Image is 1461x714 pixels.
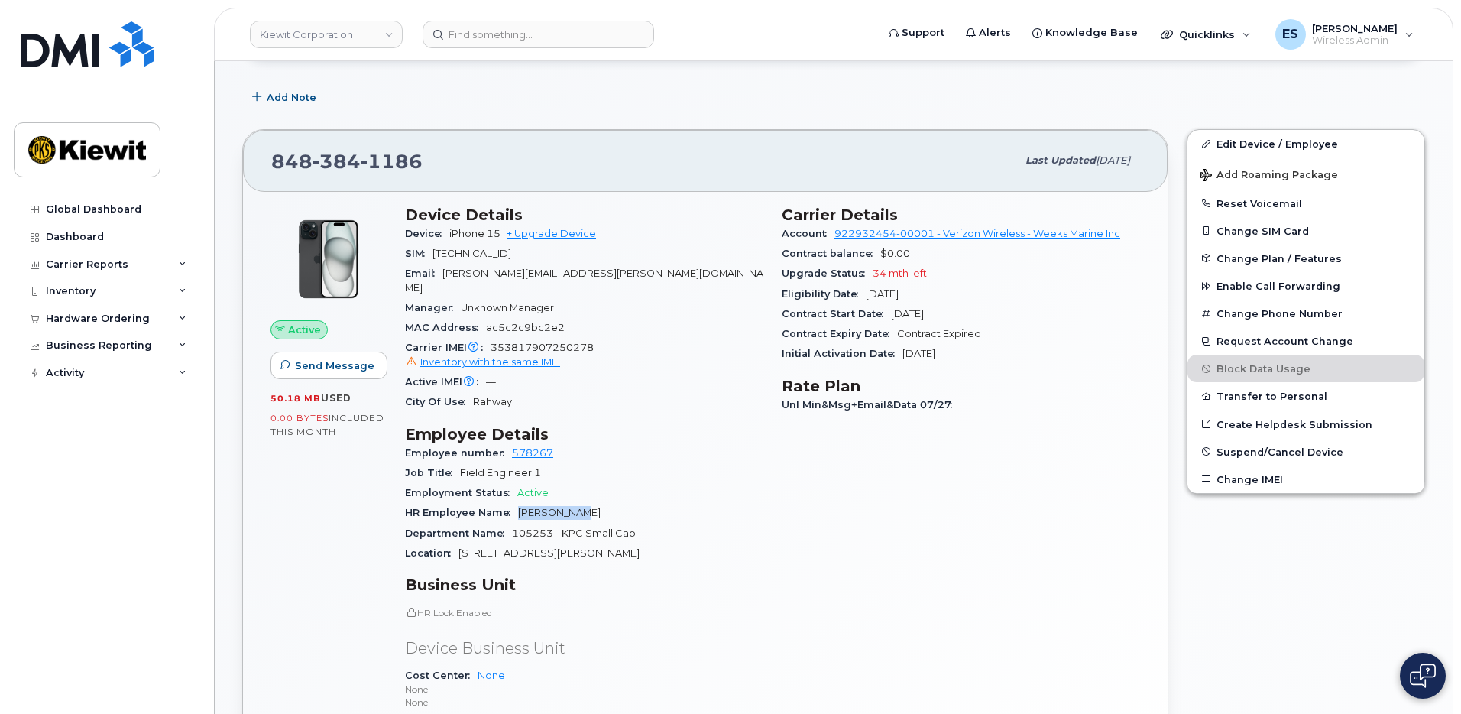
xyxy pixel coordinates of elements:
span: Wireless Admin [1312,34,1398,47]
span: Quicklinks [1179,28,1235,41]
span: Enable Call Forwarding [1216,281,1340,292]
span: SIM [405,248,432,259]
span: Location [405,547,458,559]
a: Alerts [955,18,1022,48]
h3: Employee Details [405,425,763,443]
p: HR Lock Enabled [405,606,763,619]
span: 353817907250278 [405,342,763,369]
span: Employee number [405,447,512,459]
span: Support [902,25,944,41]
button: Enable Call Forwarding [1187,272,1424,300]
img: iPhone_15_Black.png [283,213,374,305]
span: ES [1282,25,1298,44]
span: 848 [271,150,423,173]
a: Kiewit Corporation [250,21,403,48]
span: [PERSON_NAME][EMAIL_ADDRESS][PERSON_NAME][DOMAIN_NAME] [405,268,763,293]
span: Initial Activation Date [782,348,902,359]
span: [PERSON_NAME] [518,507,601,518]
span: Cost Center [405,670,478,681]
h3: Rate Plan [782,377,1140,395]
div: Quicklinks [1150,19,1262,50]
span: [DATE] [902,348,935,359]
a: Edit Device / Employee [1187,130,1424,157]
span: [STREET_ADDRESS][PERSON_NAME] [458,547,640,559]
a: Support [878,18,955,48]
img: Open chat [1410,664,1436,688]
span: Account [782,228,834,239]
span: Add Roaming Package [1200,169,1338,183]
button: Suspend/Cancel Device [1187,438,1424,466]
span: Suspend/Cancel Device [1216,446,1343,457]
span: 34 mth left [873,268,927,279]
span: [PERSON_NAME] [1312,22,1398,34]
span: [DATE] [866,288,899,300]
span: $0.00 [880,248,910,259]
a: Knowledge Base [1022,18,1148,48]
span: 384 [313,150,361,173]
p: Device Business Unit [405,638,763,660]
span: — [486,376,496,388]
span: Manager [405,302,461,313]
span: ac5c2c9bc2e2 [486,322,565,333]
input: Find something... [423,21,654,48]
a: 578267 [512,447,553,459]
span: Contract Start Date [782,308,891,320]
span: 50.18 MB [270,393,321,404]
span: [DATE] [1096,154,1130,166]
p: None [405,696,763,709]
button: Add Note [242,83,329,111]
span: Alerts [979,25,1011,41]
span: included this month [270,412,384,437]
button: Send Message [270,352,387,379]
span: Contract Expired [897,328,981,339]
span: Unknown Manager [461,302,554,313]
span: Email [405,268,442,279]
span: 105253 - KPC Small Cap [512,527,636,539]
a: Create Helpdesk Submission [1187,411,1424,438]
button: Change Phone Number [1187,300,1424,327]
span: City Of Use [405,396,473,407]
span: Job Title [405,467,460,479]
span: Eligibility Date [782,288,866,300]
div: Etta Sherman [1265,19,1424,50]
span: used [321,392,351,404]
span: Unl Min&Msg+Email&Data 07/27 [782,399,960,411]
button: Change Plan / Features [1187,245,1424,272]
span: Send Message [295,359,374,373]
span: Inventory with the same IMEI [420,356,560,368]
span: MAC Address [405,322,486,333]
a: 922932454-00001 - Verizon Wireless - Weeks Marine Inc [834,228,1120,239]
span: Device [405,228,449,239]
span: Contract balance [782,248,880,259]
span: Last updated [1025,154,1096,166]
button: Reset Voicemail [1187,190,1424,217]
a: None [478,670,505,681]
span: iPhone 15 [449,228,500,239]
span: Contract Expiry Date [782,328,897,339]
span: 1186 [361,150,423,173]
span: Carrier IMEI [405,342,491,353]
span: Upgrade Status [782,268,873,279]
button: Change SIM Card [1187,217,1424,245]
a: + Upgrade Device [507,228,596,239]
h3: Business Unit [405,576,763,594]
a: Inventory with the same IMEI [405,356,560,368]
button: Change IMEI [1187,466,1424,493]
button: Add Roaming Package [1187,158,1424,190]
span: [TECHNICAL_ID] [432,248,511,259]
span: Employment Status [405,487,517,498]
span: Knowledge Base [1045,25,1138,41]
span: Active [517,487,549,498]
span: Rahway [473,396,512,407]
span: HR Employee Name [405,507,518,518]
button: Block Data Usage [1187,355,1424,382]
span: Field Engineer 1 [460,467,541,479]
h3: Carrier Details [782,206,1140,224]
span: 0.00 Bytes [270,413,329,424]
span: Active [288,323,321,337]
button: Transfer to Personal [1187,382,1424,410]
span: Department Name [405,527,512,539]
h3: Device Details [405,206,763,224]
button: Request Account Change [1187,327,1424,355]
span: [DATE] [891,308,924,320]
